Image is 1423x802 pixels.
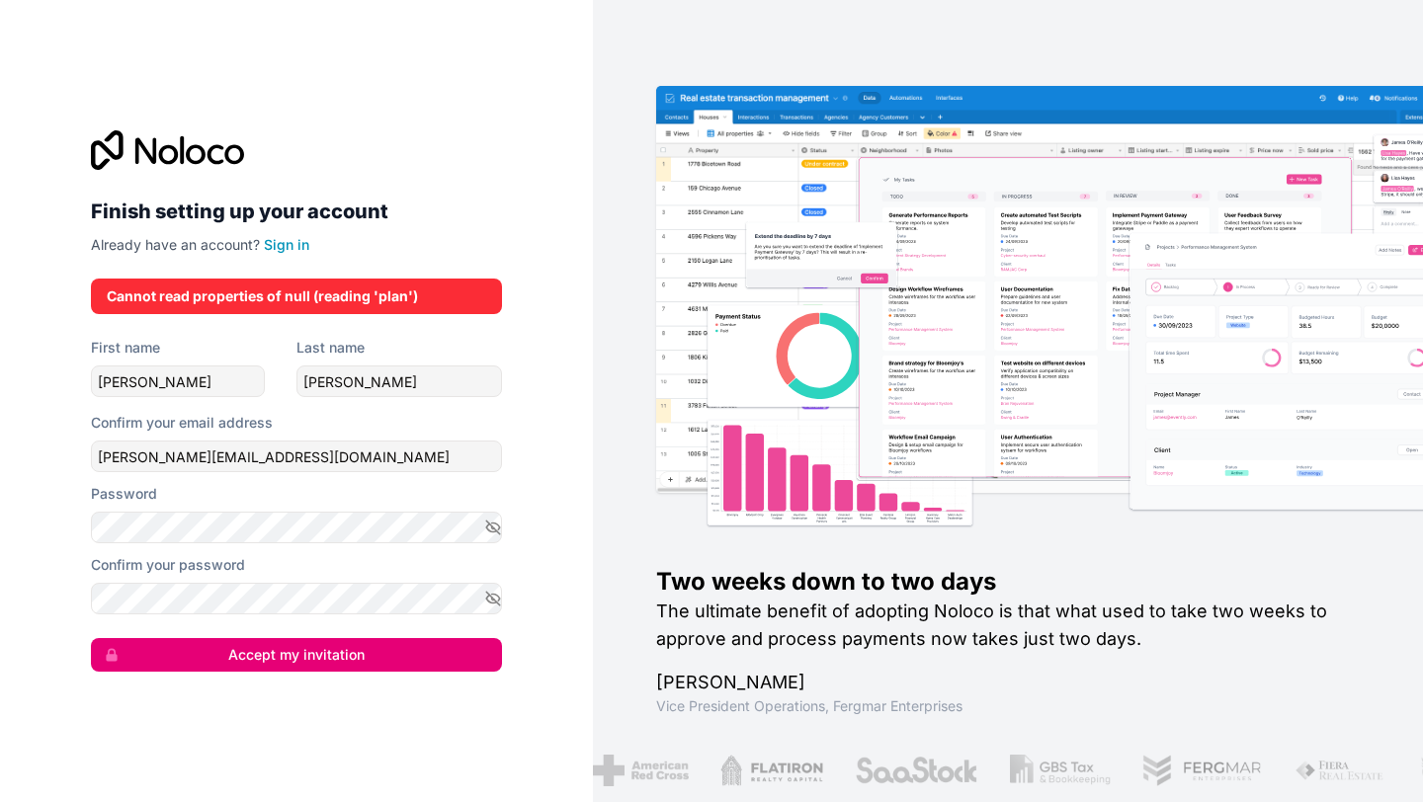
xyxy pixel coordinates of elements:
a: Sign in [264,236,309,253]
span: Already have an account? [91,236,260,253]
h1: Vice President Operations , Fergmar Enterprises [656,696,1360,716]
input: family-name [296,365,502,397]
h1: [PERSON_NAME] [656,669,1360,696]
input: Email address [91,441,502,472]
h2: Finish setting up your account [91,194,502,229]
label: Last name [296,338,365,358]
div: Cannot read properties of null (reading 'plan') [107,286,486,306]
h2: The ultimate benefit of adopting Noloco is that what used to take two weeks to approve and proces... [656,598,1360,653]
input: Confirm password [91,583,502,614]
img: /assets/flatiron-C8eUkumj.png [718,755,821,786]
img: /assets/saastock-C6Zbiodz.png [853,755,977,786]
img: /assets/fergmar-CudnrXN5.png [1140,755,1261,786]
input: given-name [91,365,265,397]
img: /assets/fiera-fwj2N5v4.png [1293,755,1385,786]
img: /assets/gbstax-C-GtDUiK.png [1008,755,1109,786]
label: Confirm your email address [91,413,273,433]
input: Password [91,512,502,543]
h1: Two weeks down to two days [656,566,1360,598]
label: Password [91,484,157,504]
img: /assets/american-red-cross-BAupjrZR.png [591,755,687,786]
button: Accept my invitation [91,638,502,672]
label: First name [91,338,160,358]
label: Confirm your password [91,555,245,575]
